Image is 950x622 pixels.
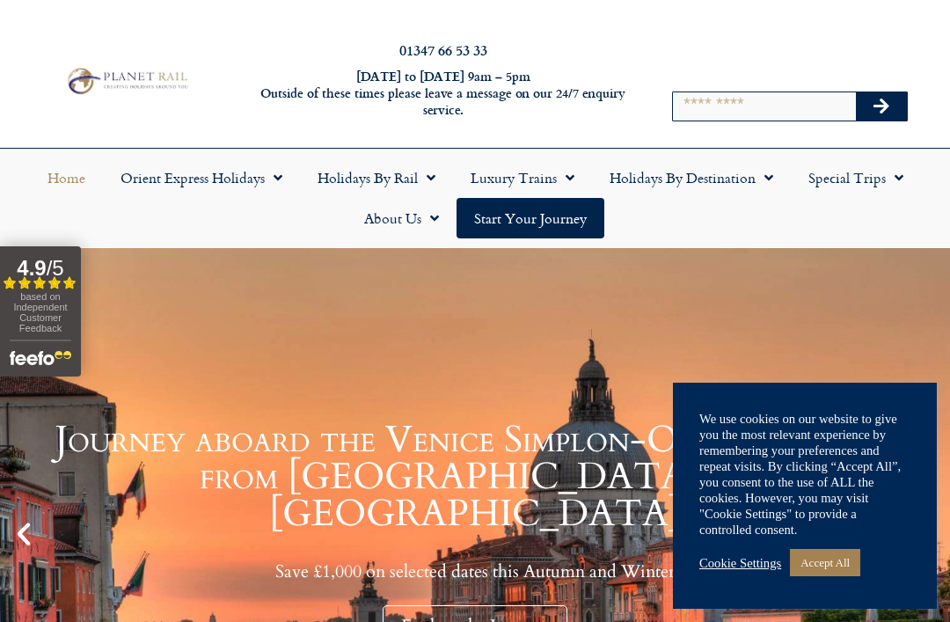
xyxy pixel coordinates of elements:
[9,157,941,238] nav: Menu
[44,560,906,582] p: Save £1,000 on selected dates this Autumn and Winter
[347,198,457,238] a: About Us
[44,421,906,532] h1: Journey aboard the Venice Simplon-Orient-Express from [GEOGRAPHIC_DATA] to [GEOGRAPHIC_DATA]
[453,157,592,198] a: Luxury Trains
[258,69,629,118] h6: [DATE] to [DATE] 9am – 5pm Outside of these times please leave a message on our 24/7 enquiry serv...
[457,198,604,238] a: Start your Journey
[699,411,910,538] div: We use cookies on our website to give you the most relevant experience by remembering your prefer...
[399,40,487,60] a: 01347 66 53 33
[30,157,103,198] a: Home
[790,549,860,576] a: Accept All
[856,92,907,121] button: Search
[699,555,781,571] a: Cookie Settings
[9,519,39,549] div: Previous slide
[592,157,791,198] a: Holidays by Destination
[62,65,191,97] img: Planet Rail Train Holidays Logo
[791,157,921,198] a: Special Trips
[300,157,453,198] a: Holidays by Rail
[103,157,300,198] a: Orient Express Holidays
